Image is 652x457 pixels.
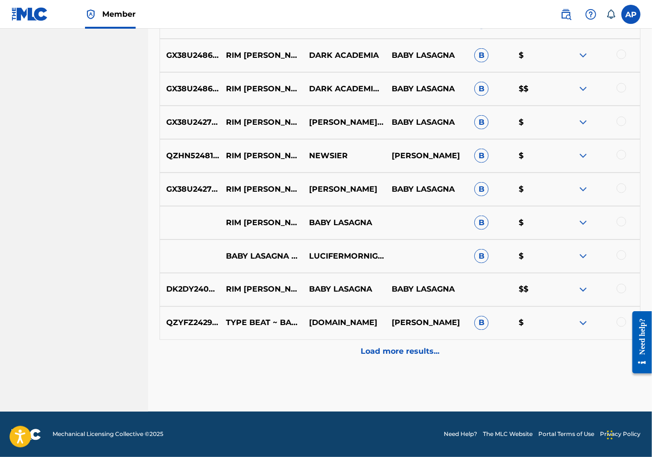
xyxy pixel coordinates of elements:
p: RIM [PERSON_NAME] DIM (SLOWED + REVERB) [220,50,302,61]
p: QZHN52481027 [160,150,220,162]
p: $ [513,317,557,329]
img: expand [577,217,589,228]
img: expand [577,184,589,195]
p: $$ [513,284,557,295]
p: DARK ACADEMIA,BROWN EYED GIRL [303,83,385,95]
img: expand [577,317,589,329]
p: GX38U2486210 [160,83,220,95]
p: $ [513,117,557,128]
p: BABY LASAGNA [303,217,385,228]
p: BABY LASAGNA [385,50,468,61]
img: search [560,9,572,20]
img: MLC Logo [11,7,48,21]
p: $ [513,184,557,195]
p: BABY LASAGNA [385,184,468,195]
p: QZYFZ2429600 [160,317,220,329]
a: Public Search [556,5,576,24]
a: Need Help? [444,430,477,439]
img: expand [577,150,589,162]
div: User Menu [621,5,641,24]
div: Drag [607,421,613,449]
p: BABY LASAGNA [303,284,385,295]
p: RIM [PERSON_NAME] DIM (SPED UP) [220,117,302,128]
p: [PERSON_NAME] [385,317,468,329]
img: help [585,9,597,20]
p: RIM [PERSON_NAME] DIM - NEWSIER REMIX [220,150,302,162]
p: NEWSIER [303,150,385,162]
img: expand [577,250,589,262]
p: GX38U2427580 [160,184,220,195]
p: $ [513,50,557,61]
p: BABY LASAGNA RIM [PERSON_NAME] DIM OFFICIAL VIDEO [220,250,302,262]
a: Portal Terms of Use [538,430,594,439]
p: Load more results... [361,346,439,358]
p: GX38U2486210 [160,50,220,61]
img: expand [577,117,589,128]
span: Mechanical Licensing Collective © 2025 [53,430,163,439]
img: expand [577,83,589,95]
div: Help [581,5,600,24]
p: RIM [PERSON_NAME] DIM - SLOWED + REVERB [220,83,302,95]
p: [PERSON_NAME] [303,184,385,195]
p: TYPE BEAT ~ BABY LASAGNA - RIM [PERSON_NAME] DIM [220,317,302,329]
span: B [474,216,489,230]
p: RIM [PERSON_NAME] DIM CROATIA EUROVISION 2024 [220,217,302,228]
p: $ [513,250,557,262]
p: BABY LASAGNA [385,117,468,128]
span: B [474,48,489,63]
span: B [474,316,489,330]
a: The MLC Website [483,430,533,439]
p: $ [513,217,557,228]
p: [PERSON_NAME] & BROWN EYED GIRL [303,117,385,128]
img: Top Rightsholder [85,9,96,20]
img: expand [577,50,589,61]
span: Member [102,9,136,20]
span: B [474,115,489,130]
a: Privacy Policy [600,430,641,439]
p: $ [513,150,557,162]
p: RIM [PERSON_NAME] DIM - EUROVISION 2024 - [GEOGRAPHIC_DATA] / [GEOGRAPHIC_DATA] [220,284,302,295]
p: RIM [PERSON_NAME] DIM (SPED UP) [220,184,302,195]
p: LUCIFERMORNIGSTAR1212AIL [303,250,385,262]
iframe: Resource Center [625,304,652,381]
span: B [474,82,489,96]
p: GX38U2427580 [160,117,220,128]
iframe: Chat Widget [604,411,652,457]
span: B [474,249,489,263]
p: DK2DY2400069 [160,284,220,295]
p: DARK ACADEMIA [303,50,385,61]
p: $$ [513,83,557,95]
div: Notifications [606,10,616,19]
img: expand [577,284,589,295]
p: [PERSON_NAME] [385,150,468,162]
span: B [474,149,489,163]
p: BABY LASAGNA [385,83,468,95]
img: logo [11,429,41,440]
p: [DOMAIN_NAME] [303,317,385,329]
span: B [474,182,489,196]
p: BABY LASAGNA [385,284,468,295]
